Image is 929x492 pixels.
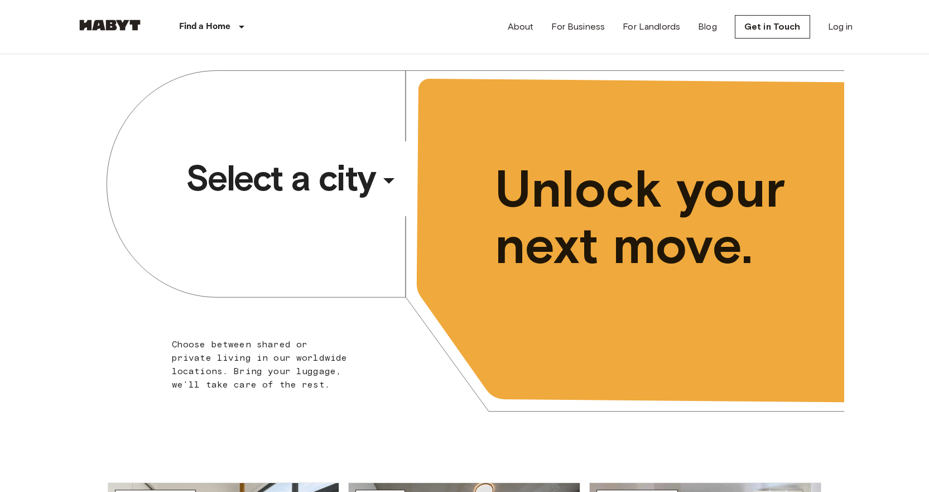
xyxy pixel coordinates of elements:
[76,20,143,31] img: Habyt
[623,20,680,34] a: For Landlords
[495,161,798,274] span: Unlock your next move.
[186,156,376,200] span: Select a city
[172,339,348,390] span: Choose between shared or private living in our worldwide locations. Bring your luggage, we'll tak...
[179,20,231,34] p: Find a Home
[828,20,853,34] a: Log in
[508,20,534,34] a: About
[181,152,407,204] button: Select a city
[735,15,810,39] a: Get in Touch
[551,20,605,34] a: For Business
[698,20,717,34] a: Blog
